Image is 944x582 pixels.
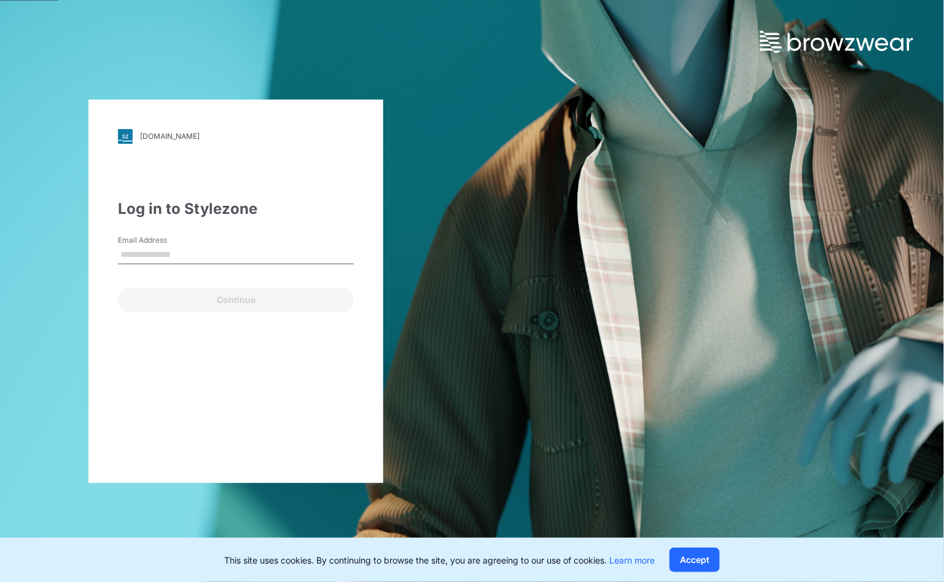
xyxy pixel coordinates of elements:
[118,129,354,144] a: [DOMAIN_NAME]
[669,548,720,572] button: Accept
[609,555,655,565] a: Learn more
[118,198,354,220] div: Log in to Stylezone
[118,235,204,246] label: Email Address
[760,31,913,53] img: browzwear-logo.73288ffb.svg
[118,129,133,144] img: svg+xml;base64,PHN2ZyB3aWR0aD0iMjgiIGhlaWdodD0iMjgiIHZpZXdCb3g9IjAgMCAyOCAyOCIgZmlsbD0ibm9uZSIgeG...
[140,132,200,141] div: [DOMAIN_NAME]
[224,554,655,567] p: This site uses cookies. By continuing to browse the site, you are agreeing to our use of cookies.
